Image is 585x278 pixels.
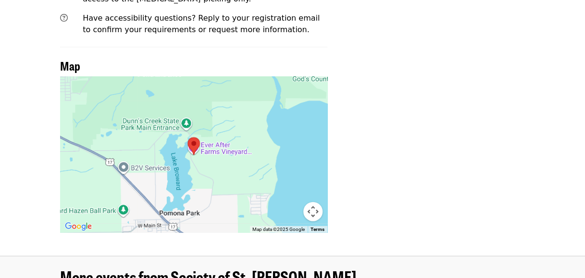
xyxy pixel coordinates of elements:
span: Have accessibility questions? Reply to your registration email to confirm your requirements or re... [83,13,320,34]
img: Google [62,220,94,233]
span: Map data ©2025 Google [252,227,305,232]
button: Map camera controls [303,202,323,221]
a: Open this area in Google Maps (opens a new window) [62,220,94,233]
span: Map [60,57,80,74]
i: question-circle icon [60,13,68,23]
a: Terms (opens in new tab) [311,227,324,232]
